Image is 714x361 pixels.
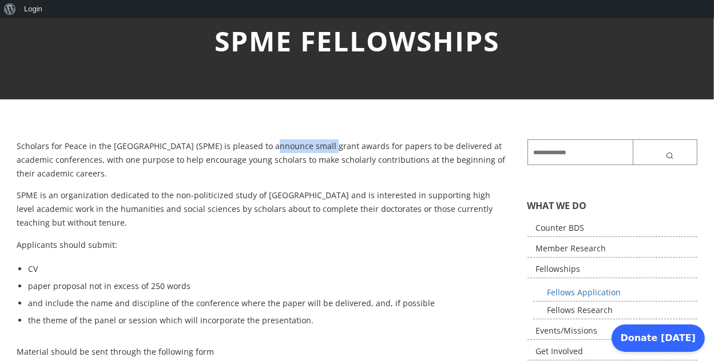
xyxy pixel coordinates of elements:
[17,238,510,252] p: Applicants should submit:
[28,312,510,329] li: the theme of the panel or session which will incorporate the presentation.
[28,260,510,278] li: CV
[527,322,698,340] a: Events/Missions
[17,139,510,180] p: Scholars for Peace in the [GEOGRAPHIC_DATA] (SPME) is pleased to announce small grant awards for ...
[527,199,698,212] h5: WHAT WE DO
[527,219,698,237] a: Counter BDS
[215,22,499,59] span: SPME Fellowships
[28,278,510,295] li: paper proposal not in excess of 250 words
[527,240,698,258] a: Member Research
[527,260,698,278] a: Fellowships
[527,343,698,360] a: Get Involved
[533,302,698,319] a: Fellows Research
[28,295,510,312] li: and include the name and discipline of the conference where the paper will be delivered, and, if ...
[17,188,510,229] p: SPME is an organization dedicated to the non-politicized study of [GEOGRAPHIC_DATA] and is intere...
[533,284,698,302] a: Fellows Application
[17,345,510,359] p: Material should be sent through the following form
